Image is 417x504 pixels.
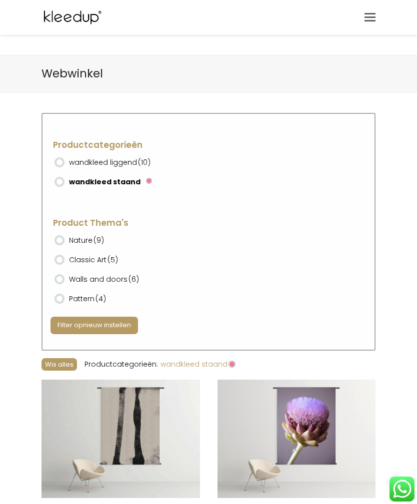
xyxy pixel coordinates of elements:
img: Arti Choc [217,380,375,498]
h4: Product Thema's [53,217,366,229]
button: Filter opnieuw instellen [50,317,138,334]
img: Anyways [41,380,199,498]
label: Nature [69,232,104,249]
span: Webwinkel [41,65,103,81]
img: Kleedup [41,5,106,30]
label: wandkleed liggend [69,154,150,171]
span: (4) [95,294,106,304]
span: (10) [138,157,150,167]
label: Classic Art [69,251,118,268]
label: Pattern [69,290,106,307]
button: Wis alles [41,358,77,371]
li: Productcategorieën: [84,356,158,372]
a: Toggle mobile menu [364,10,375,25]
h4: Productcategorieën [53,139,366,151]
span: (6) [128,274,139,284]
label: wandkleed staand [69,173,140,190]
label: Walls and doors [69,271,139,288]
span: (5) [107,255,118,265]
img: Verwijderen [146,178,152,184]
a: Anyways [41,380,199,500]
span: (9) [93,235,104,245]
a: wandkleed staand [160,359,235,369]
